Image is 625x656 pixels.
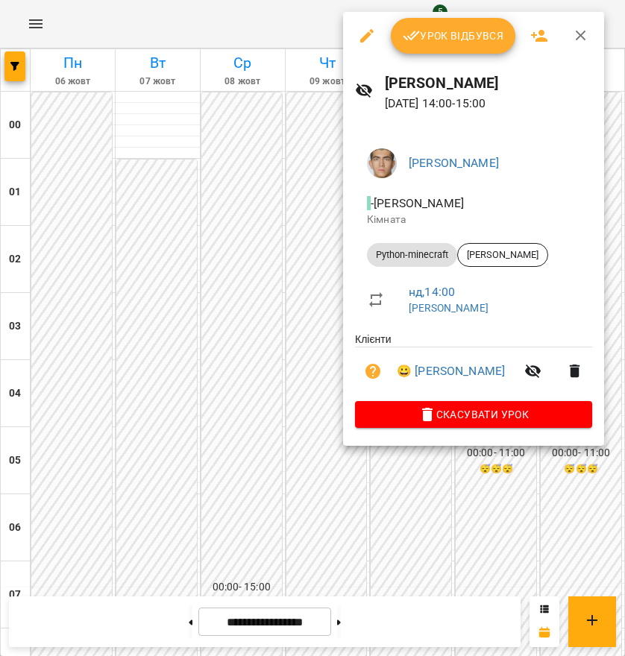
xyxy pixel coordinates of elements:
a: нд , 14:00 [409,285,455,299]
span: Скасувати Урок [367,406,580,423]
a: [PERSON_NAME] [409,156,499,170]
img: 290265f4fa403245e7fea1740f973bad.jpg [367,148,397,178]
span: [PERSON_NAME] [458,248,547,262]
h6: [PERSON_NAME] [385,72,593,95]
a: [PERSON_NAME] [409,302,489,314]
ul: Клієнти [355,332,592,401]
button: Візит ще не сплачено. Додати оплату? [355,353,391,389]
span: - [PERSON_NAME] [367,196,467,210]
button: Урок відбувся [391,18,516,54]
p: Кімната [367,212,580,227]
span: Урок відбувся [403,27,504,45]
button: Скасувати Урок [355,401,592,428]
span: Python-minecraft [367,248,457,262]
div: [PERSON_NAME] [457,243,548,267]
p: [DATE] 14:00 - 15:00 [385,95,593,113]
a: 😀 [PERSON_NAME] [397,362,505,380]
